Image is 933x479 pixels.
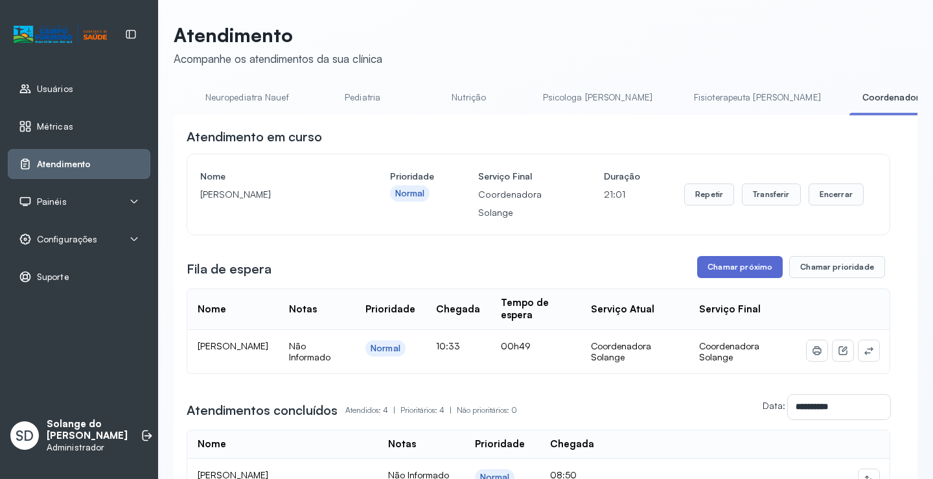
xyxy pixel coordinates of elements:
a: Neuropediatra Nauef [192,87,302,108]
div: Tempo de espera [501,297,570,321]
span: [PERSON_NAME] [198,340,268,351]
a: Psicologa [PERSON_NAME] [530,87,665,108]
p: Atendimento [174,23,382,47]
h3: Atendimentos concluídos [187,401,338,419]
span: Configurações [37,234,97,245]
label: Data: [763,400,785,411]
div: Acompanhe os atendimentos da sua clínica [174,52,382,65]
h4: Prioridade [390,167,434,185]
span: 10:33 [436,340,460,351]
button: Transferir [742,183,801,205]
p: Coordenadora Solange [478,185,560,222]
span: 00h49 [501,340,531,351]
p: [PERSON_NAME] [200,185,346,204]
span: Usuários [37,84,73,95]
a: Métricas [19,120,139,133]
div: Notas [289,303,317,316]
h4: Serviço Final [478,167,560,185]
span: | [450,405,452,415]
p: Atendidos: 4 [345,401,400,419]
p: Prioritários: 4 [400,401,457,419]
a: Pediatria [317,87,408,108]
button: Chamar próximo [697,256,783,278]
div: Notas [388,438,416,450]
span: Métricas [37,121,73,132]
p: Administrador [47,442,128,453]
div: Prioridade [365,303,415,316]
h3: Fila de espera [187,260,271,278]
div: Serviço Final [699,303,761,316]
div: Nome [198,303,226,316]
a: Nutrição [424,87,514,108]
div: Chegada [550,438,594,450]
div: Chegada [436,303,480,316]
button: Chamar prioridade [789,256,885,278]
p: 21:01 [604,185,640,204]
div: Coordenadora Solange [591,340,678,363]
span: | [393,405,395,415]
img: Logotipo do estabelecimento [14,24,107,45]
button: Repetir [684,183,734,205]
div: Normal [371,343,400,354]
div: Serviço Atual [591,303,654,316]
p: Solange do [PERSON_NAME] [47,418,128,443]
div: Normal [395,188,425,199]
a: Fisioterapeuta [PERSON_NAME] [681,87,834,108]
button: Encerrar [809,183,864,205]
div: Prioridade [475,438,525,450]
div: Nome [198,438,226,450]
span: Painéis [37,196,67,207]
span: Suporte [37,272,69,283]
span: Não Informado [289,340,330,363]
h4: Nome [200,167,346,185]
p: Não prioritários: 0 [457,401,517,419]
a: Atendimento [19,158,139,170]
h3: Atendimento em curso [187,128,322,146]
h4: Duração [604,167,640,185]
span: Coordenadora Solange [699,340,759,363]
a: Usuários [19,82,139,95]
span: Atendimento [37,159,91,170]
